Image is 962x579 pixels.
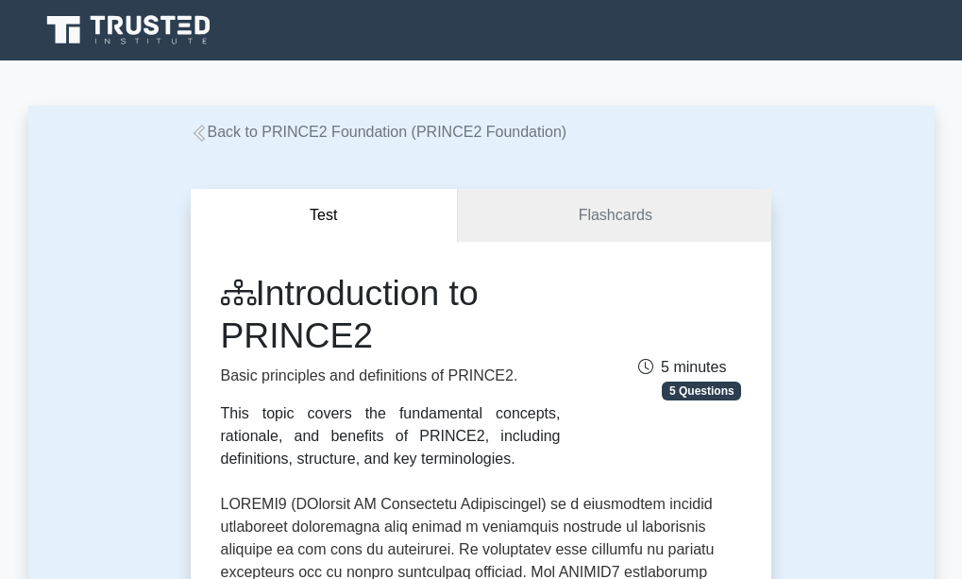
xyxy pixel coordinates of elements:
[191,189,459,243] button: Test
[662,382,741,400] span: 5 Questions
[638,359,726,375] span: 5 minutes
[221,272,561,356] h1: Introduction to PRINCE2
[191,124,567,140] a: Back to PRINCE2 Foundation (PRINCE2 Foundation)
[458,189,771,243] a: Flashcards
[221,402,561,470] div: This topic covers the fundamental concepts, rationale, and benefits of PRINCE2, including definit...
[221,365,561,387] p: Basic principles and definitions of PRINCE2.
